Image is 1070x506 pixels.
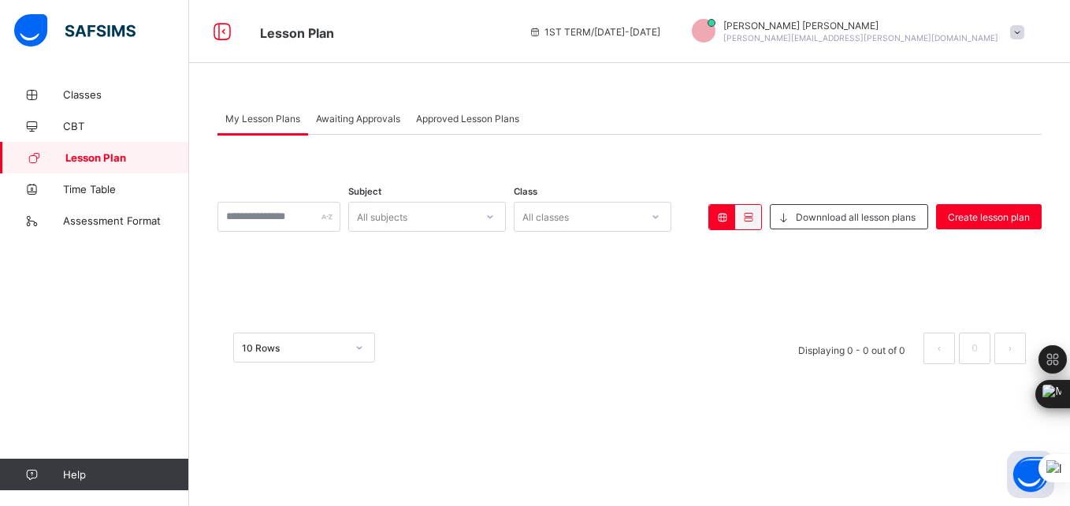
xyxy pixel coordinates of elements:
span: Approved Lesson Plans [416,113,519,125]
span: session/term information [529,26,660,38]
span: Subject [348,186,381,197]
div: All subjects [357,202,407,232]
li: 下一页 [994,333,1026,364]
span: Class [514,186,537,197]
span: Help [63,468,188,481]
span: Time Table [63,183,189,195]
span: Assessment Format [63,214,189,227]
span: [PERSON_NAME][EMAIL_ADDRESS][PERSON_NAME][DOMAIN_NAME] [723,33,998,43]
li: 上一页 [923,333,955,364]
span: CBT [63,120,189,132]
div: SamuelOnwuka [676,19,1032,45]
img: safsims [14,14,136,47]
span: Classes [63,88,189,101]
span: Downnload all lesson plans [796,211,916,223]
button: Open asap [1007,451,1054,498]
div: 10 Rows [242,342,346,354]
span: Awaiting Approvals [316,113,400,125]
li: 0 [959,333,990,364]
a: 0 [967,338,982,359]
div: All classes [522,202,569,232]
span: [PERSON_NAME] [PERSON_NAME] [723,20,998,32]
button: prev page [923,333,955,364]
span: My Lesson Plans [225,113,300,125]
li: Displaying 0 - 0 out of 0 [786,333,917,364]
span: Create lesson plan [948,211,1030,223]
span: Lesson Plan [260,25,334,41]
button: next page [994,333,1026,364]
span: Lesson Plan [65,151,189,164]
